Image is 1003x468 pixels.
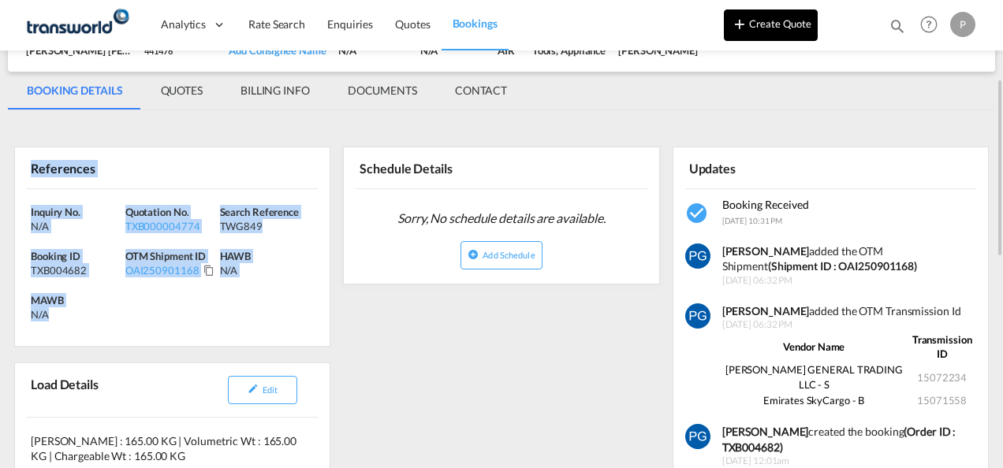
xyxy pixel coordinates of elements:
[222,72,329,110] md-tab-item: BILLING INFO
[498,43,520,58] div: AIR
[722,362,907,392] td: [PERSON_NAME] GENERAL TRADING LLC - S
[16,16,274,32] body: Editor, editor6
[8,72,142,110] md-tab-item: BOOKING DETAILS
[125,250,207,262] span: OTM Shipment ID
[26,43,132,58] div: [PERSON_NAME] [PERSON_NAME]
[27,154,170,181] div: References
[915,11,950,39] div: Help
[685,243,710,269] img: vm11kgAAAAZJREFUAwCWHwimzl+9jgAAAABJRU5ErkJggg==
[220,219,311,233] div: TWG849
[483,250,535,260] span: Add Schedule
[730,14,749,33] md-icon: icon-plus 400-fg
[685,424,710,449] img: vm11kgAAAAZJREFUAwCWHwimzl+9jgAAAABJRU5ErkJggg==
[27,370,105,410] div: Load Details
[722,455,978,468] span: [DATE] 12:01am
[722,424,978,455] div: created the booking
[327,17,373,31] span: Enquiries
[31,206,80,218] span: Inquiry No.
[685,303,710,329] img: vm11kgAAAAZJREFUAwCWHwimzl+9jgAAAABJRU5ErkJggg==
[722,318,978,332] span: [DATE] 06:32 PM
[722,243,978,274] div: added the OTM Shipment
[453,17,498,30] span: Bookings
[338,43,407,58] div: N/A
[31,250,80,262] span: Booking ID
[161,17,206,32] span: Analytics
[906,362,978,392] td: 15072234
[248,17,305,31] span: Rate Search
[889,17,906,35] md-icon: icon-magnify
[329,72,436,110] md-tab-item: DOCUMENTS
[722,244,810,258] strong: [PERSON_NAME]
[722,304,810,318] strong: [PERSON_NAME]
[722,425,956,454] b: (Order ID : TXB004682)
[263,384,278,395] span: Edit
[229,43,326,58] div: Add Consignee Name
[125,263,199,277] div: OAI250901168
[460,241,542,269] button: icon-plus-circleAdd Schedule
[722,392,907,408] td: Emirates SkyCargo - B
[420,43,486,58] div: N/A
[220,263,315,277] div: N/A
[950,12,975,37] div: P
[31,307,49,321] div: N/A
[722,303,978,319] div: added the OTM Transmission Id
[685,201,710,226] md-icon: icon-checkbox-marked-circle
[722,274,978,288] span: [DATE] 06:32 PM
[722,216,783,225] span: [DATE] 10:31 PM
[31,219,121,233] div: N/A
[220,206,299,218] span: Search Reference
[391,203,612,233] span: Sorry, No schedule details are available.
[532,43,606,58] div: Tools, Appliance
[724,9,818,41] button: icon-plus 400-fgCreate Quote
[468,249,479,260] md-icon: icon-plus-circle
[8,72,526,110] md-pagination-wrapper: Use the left and right arrow keys to navigate between tabs
[722,198,809,211] span: Booking Received
[228,376,297,404] button: icon-pencilEdit
[142,72,222,110] md-tab-item: QUOTES
[24,7,130,43] img: f753ae806dec11f0841701cdfdf085c0.png
[203,265,214,276] md-icon: Click to Copy
[31,294,64,306] span: MAWB
[915,11,942,38] span: Help
[783,340,845,353] strong: Vendor Name
[220,250,252,262] span: HAWB
[768,259,917,273] strong: (Shipment ID : OAI250901168)
[685,154,828,181] div: Updates
[248,383,259,394] md-icon: icon-pencil
[906,392,978,408] td: 15071558
[395,17,430,31] span: Quotes
[436,72,526,110] md-tab-item: CONTACT
[722,425,809,438] b: [PERSON_NAME]
[31,263,121,277] div: TXB004682
[125,219,216,233] div: TXB000004774
[356,154,498,181] div: Schedule Details
[912,333,972,360] strong: Transmission ID
[889,17,906,41] div: icon-magnify
[125,206,189,218] span: Quotation No.
[618,43,698,58] div: Pradhesh Gautham
[144,46,172,56] span: 441476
